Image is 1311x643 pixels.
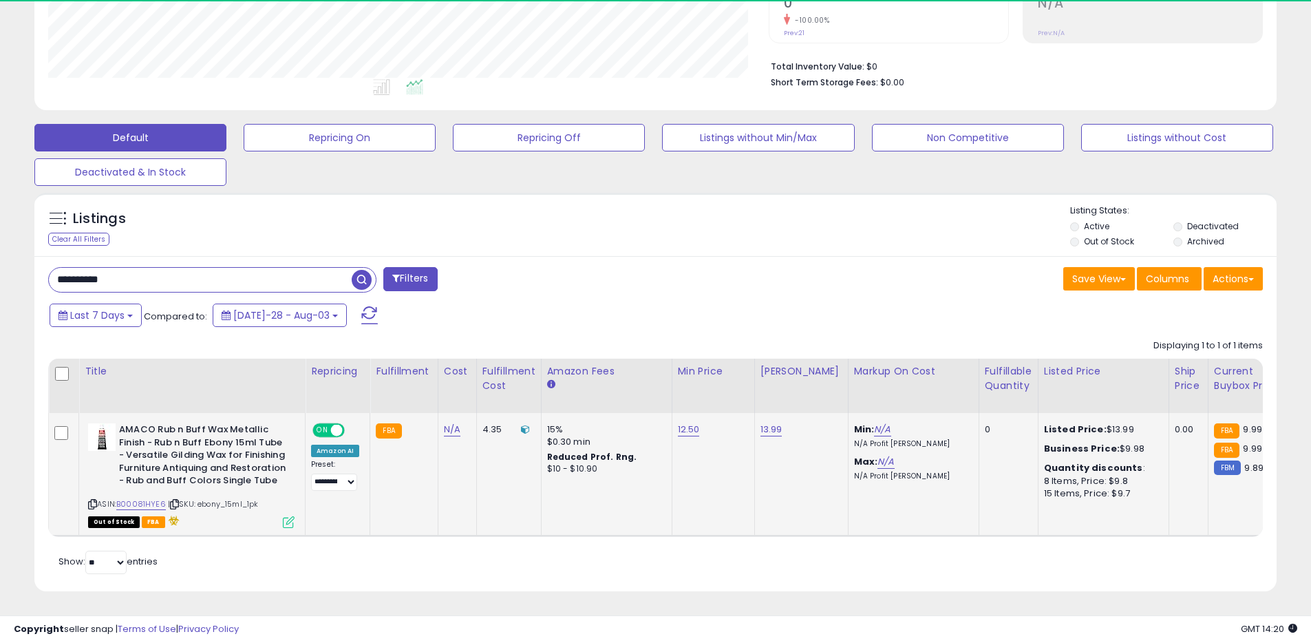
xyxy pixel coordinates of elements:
[1044,443,1158,455] div: $9.98
[854,364,973,379] div: Markup on Cost
[1175,423,1197,436] div: 0.00
[1044,475,1158,487] div: 8 Items, Price: $9.8
[678,423,700,436] a: 12.50
[848,359,979,413] th: The percentage added to the cost of goods (COGS) that forms the calculator for Min & Max prices.
[178,622,239,635] a: Privacy Policy
[760,364,842,379] div: [PERSON_NAME]
[1175,364,1202,393] div: Ship Price
[547,451,637,463] b: Reduced Prof. Rng.
[547,379,555,391] small: Amazon Fees.
[168,498,259,509] span: | SKU: ebony_15ml_1pk
[1038,29,1065,37] small: Prev: N/A
[877,455,894,469] a: N/A
[874,423,891,436] a: N/A
[311,460,359,491] div: Preset:
[1084,220,1109,232] label: Active
[760,423,782,436] a: 13.99
[14,623,239,636] div: seller snap | |
[314,425,331,436] span: ON
[58,555,158,568] span: Show: entries
[1044,487,1158,500] div: 15 Items, Price: $9.7
[880,76,904,89] span: $0.00
[662,124,854,151] button: Listings without Min/Max
[444,364,471,379] div: Cost
[872,124,1064,151] button: Non Competitive
[1153,339,1263,352] div: Displaying 1 to 1 of 1 items
[1243,423,1262,436] span: 9.99
[854,472,968,481] p: N/A Profit [PERSON_NAME]
[343,425,365,436] span: OFF
[142,516,165,528] span: FBA
[854,423,875,436] b: Min:
[547,463,661,475] div: $10 - $10.90
[771,76,878,88] b: Short Term Storage Fees:
[1214,364,1285,393] div: Current Buybox Price
[1044,364,1163,379] div: Listed Price
[85,364,299,379] div: Title
[376,423,401,439] small: FBA
[1070,204,1277,218] p: Listing States:
[482,364,535,393] div: Fulfillment Cost
[88,423,295,526] div: ASIN:
[376,364,431,379] div: Fulfillment
[1063,267,1135,291] button: Save View
[547,364,666,379] div: Amazon Fees
[70,308,125,322] span: Last 7 Days
[1084,235,1134,247] label: Out of Stock
[144,310,207,323] span: Compared to:
[34,124,226,151] button: Default
[73,209,126,229] h5: Listings
[165,516,180,525] i: hazardous material
[444,423,460,436] a: N/A
[119,423,286,491] b: AMACO Rub n Buff Wax Metallic Finish - Rub n Buff Ebony 15ml Tube - Versatile Gilding Wax for Fin...
[1204,267,1263,291] button: Actions
[453,124,645,151] button: Repricing Off
[48,233,109,246] div: Clear All Filters
[1187,235,1224,247] label: Archived
[1241,622,1297,635] span: 2025-08-11 14:20 GMT
[854,439,968,449] p: N/A Profit [PERSON_NAME]
[1187,220,1239,232] label: Deactivated
[383,267,437,291] button: Filters
[50,304,142,327] button: Last 7 Days
[985,364,1032,393] div: Fulfillable Quantity
[482,423,531,436] div: 4.35
[1044,423,1107,436] b: Listed Price:
[1214,423,1239,439] small: FBA
[771,57,1253,74] li: $0
[1044,423,1158,436] div: $13.99
[547,423,661,436] div: 15%
[790,15,829,25] small: -100.00%
[1137,267,1202,291] button: Columns
[985,423,1027,436] div: 0
[678,364,749,379] div: Min Price
[233,308,330,322] span: [DATE]-28 - Aug-03
[1214,443,1239,458] small: FBA
[14,622,64,635] strong: Copyright
[854,455,878,468] b: Max:
[88,423,116,451] img: 41YPTQxtwmL._SL40_.jpg
[1081,124,1273,151] button: Listings without Cost
[88,516,140,528] span: All listings that are currently out of stock and unavailable for purchase on Amazon
[118,622,176,635] a: Terms of Use
[1244,461,1264,474] span: 9.89
[213,304,347,327] button: [DATE]-28 - Aug-03
[311,445,359,457] div: Amazon AI
[244,124,436,151] button: Repricing On
[771,61,864,72] b: Total Inventory Value:
[547,436,661,448] div: $0.30 min
[1044,442,1120,455] b: Business Price:
[1146,272,1189,286] span: Columns
[1243,442,1262,455] span: 9.99
[34,158,226,186] button: Deactivated & In Stock
[1044,462,1158,474] div: :
[116,498,166,510] a: B00081HYE6
[1044,461,1143,474] b: Quantity discounts
[311,364,364,379] div: Repricing
[1214,461,1241,475] small: FBM
[784,29,804,37] small: Prev: 21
